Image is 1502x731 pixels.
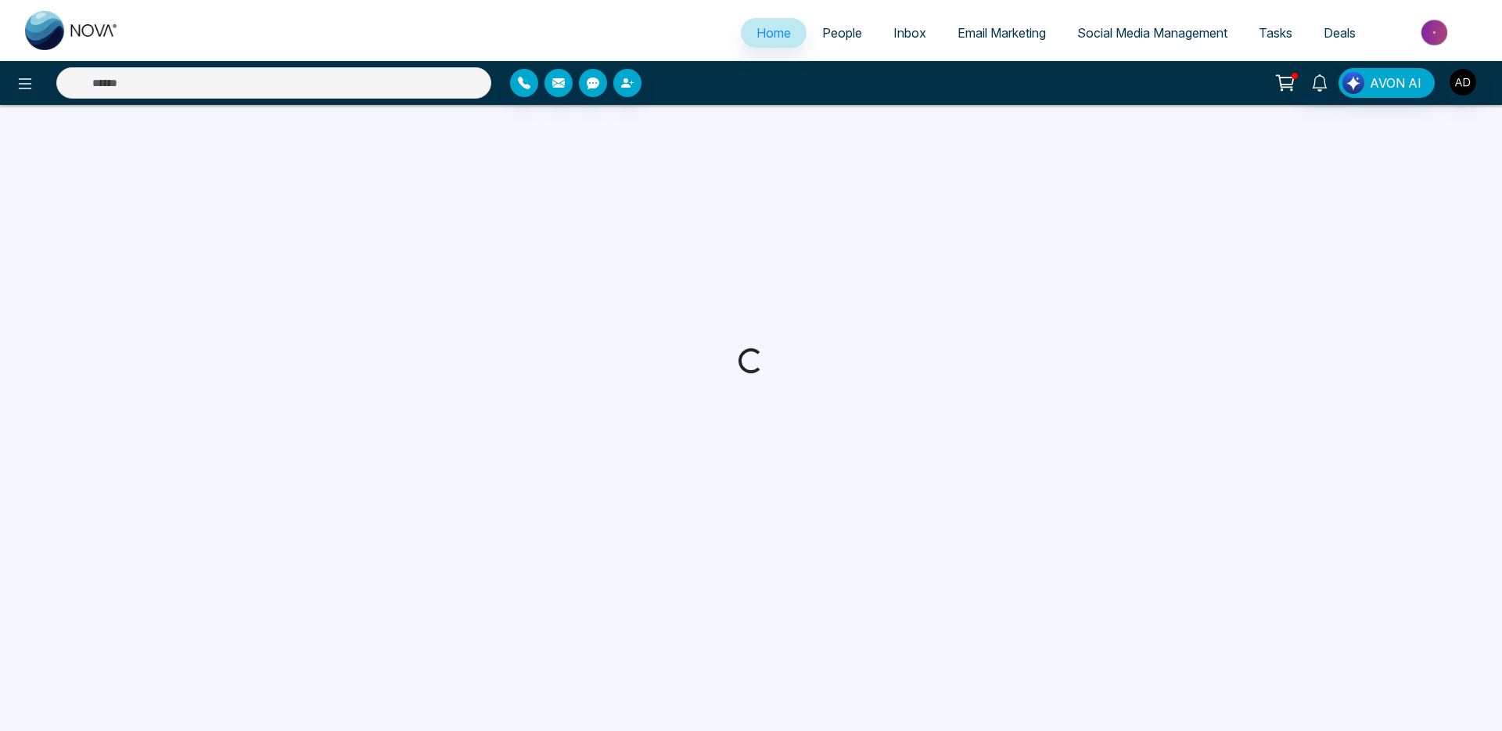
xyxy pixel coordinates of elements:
span: Email Marketing [958,25,1046,41]
a: People [807,18,878,48]
img: Lead Flow [1342,72,1364,94]
img: User Avatar [1450,69,1476,95]
a: Email Marketing [942,18,1062,48]
a: Tasks [1243,18,1308,48]
span: Home [756,25,791,41]
a: Home [741,18,807,48]
span: AVON AI [1370,74,1421,92]
span: Social Media Management [1077,25,1227,41]
a: Deals [1308,18,1371,48]
a: Inbox [878,18,942,48]
span: Deals [1324,25,1356,41]
button: AVON AI [1339,68,1435,98]
span: People [822,25,862,41]
span: Tasks [1259,25,1292,41]
img: Market-place.gif [1379,15,1493,50]
span: Inbox [893,25,926,41]
img: Nova CRM Logo [25,11,119,50]
a: Social Media Management [1062,18,1243,48]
